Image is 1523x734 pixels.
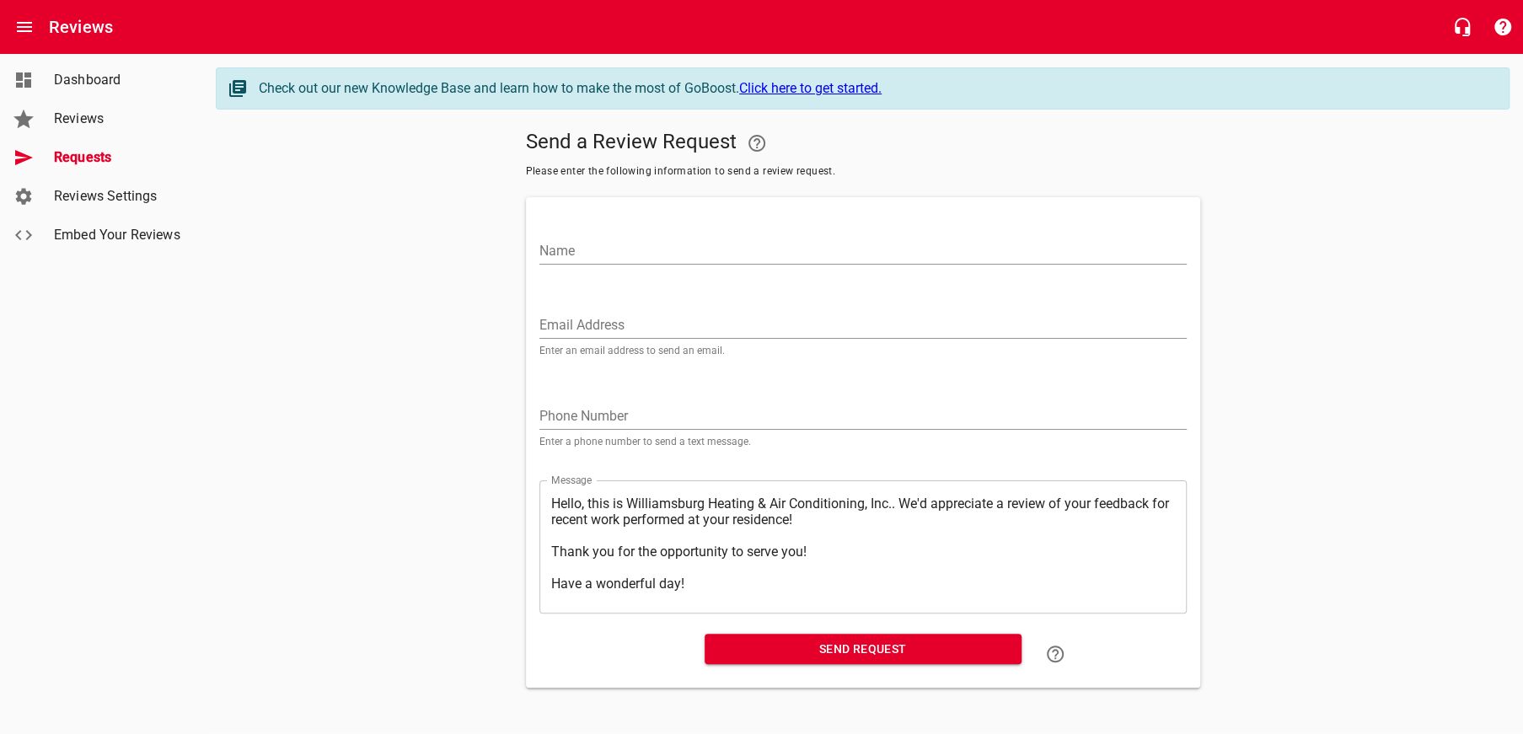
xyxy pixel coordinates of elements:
button: Live Chat [1442,7,1483,47]
textarea: Hello, this is Williamsburg Heating & Air Conditioning, Inc.. We'd appreciate a review of your fe... [551,496,1175,597]
a: Your Google or Facebook account must be connected to "Send a Review Request" [737,123,777,163]
a: Learn how to "Send a Review Request" [1035,634,1075,674]
h5: Send a Review Request [526,123,1200,163]
span: Dashboard [54,70,182,90]
a: Click here to get started. [739,80,882,96]
div: Check out our new Knowledge Base and learn how to make the most of GoBoost. [259,78,1492,99]
p: Enter an email address to send an email. [539,346,1187,356]
span: Reviews Settings [54,186,182,206]
button: Support Portal [1483,7,1523,47]
span: Reviews [54,109,182,129]
span: Please enter the following information to send a review request. [526,163,1200,180]
span: Requests [54,147,182,168]
span: Embed Your Reviews [54,225,182,245]
span: Send Request [718,639,1008,660]
h6: Reviews [49,13,113,40]
button: Open drawer [4,7,45,47]
p: Enter a phone number to send a text message. [539,437,1187,447]
button: Send Request [705,634,1022,665]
